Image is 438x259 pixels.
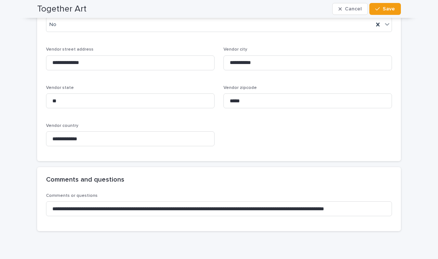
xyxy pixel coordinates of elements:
[369,3,401,15] button: Save
[46,86,74,90] span: Vendor state
[37,4,86,15] h2: Together Art
[383,6,395,12] span: Save
[223,86,257,90] span: Vendor zipcode
[46,194,98,198] span: Comments or questions
[49,21,56,29] span: No
[46,176,124,184] h2: Comments and questions
[46,124,78,128] span: Vendor country
[46,47,94,52] span: Vendor street address
[332,3,368,15] button: Cancel
[345,6,362,12] span: Cancel
[223,47,247,52] span: Vendor city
